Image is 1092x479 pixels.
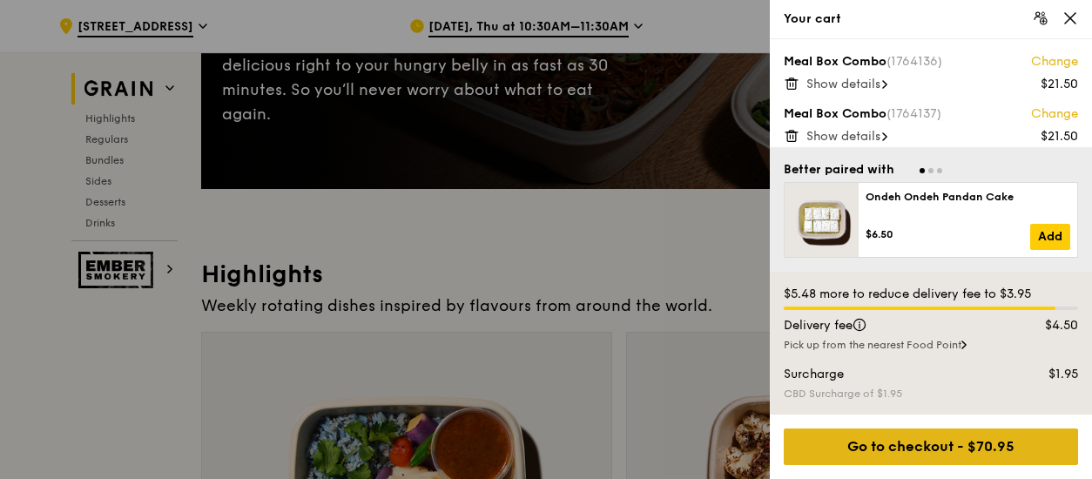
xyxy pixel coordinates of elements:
span: Go to slide 2 [928,168,934,173]
div: Better paired with [784,161,894,179]
div: $21.50 [1041,76,1078,93]
div: Pick up from the nearest Food Point [784,338,1078,352]
div: $4.50 [1010,317,1089,334]
div: CBD Surcharge of $1.95 [784,387,1078,401]
span: Go to slide 3 [937,168,942,173]
div: Delivery fee [773,317,1010,334]
span: (1764136) [886,54,942,69]
a: Change [1031,53,1078,71]
div: $21.50 [1041,128,1078,145]
div: Ondeh Ondeh Pandan Cake [866,190,1070,204]
div: $1.95 [1010,366,1089,383]
a: Change [1031,105,1078,123]
span: Show details [806,77,880,91]
div: Surcharge [773,366,1010,383]
div: Your cart [784,10,1078,28]
span: (1764137) [886,106,941,121]
div: Go to checkout - $70.95 [784,428,1078,465]
span: Go to slide 1 [920,168,925,173]
div: $5.48 more to reduce delivery fee to $3.95 [784,286,1078,303]
div: Meal Box Combo [784,53,1078,71]
span: Show details [806,129,880,144]
div: Meal Box Combo [784,105,1078,123]
a: Add [1030,224,1070,250]
div: $6.50 [866,227,1030,241]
